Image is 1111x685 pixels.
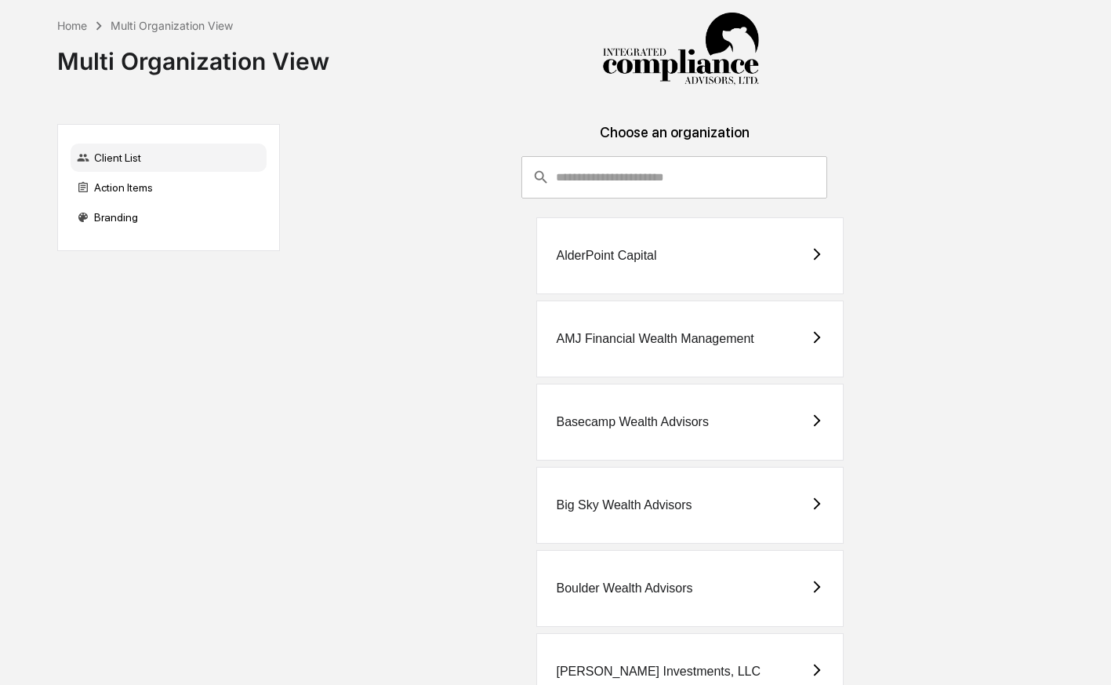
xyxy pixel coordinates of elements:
[556,415,708,429] div: Basecamp Wealth Advisors
[556,498,692,512] div: Big Sky Wealth Advisors
[111,19,233,32] div: Multi Organization View
[556,665,761,679] div: [PERSON_NAME] Investments, LLC
[71,144,267,172] div: Client List
[556,332,753,346] div: AMJ Financial Wealth Management
[71,203,267,231] div: Branding
[556,249,656,263] div: AlderPoint Capital
[57,35,329,75] div: Multi Organization View
[71,173,267,202] div: Action Items
[292,124,1057,156] div: Choose an organization
[556,581,692,596] div: Boulder Wealth Advisors
[602,13,759,86] img: Integrated Compliance Advisors
[57,19,87,32] div: Home
[521,156,827,199] div: consultant-dashboard__filter-organizations-search-bar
